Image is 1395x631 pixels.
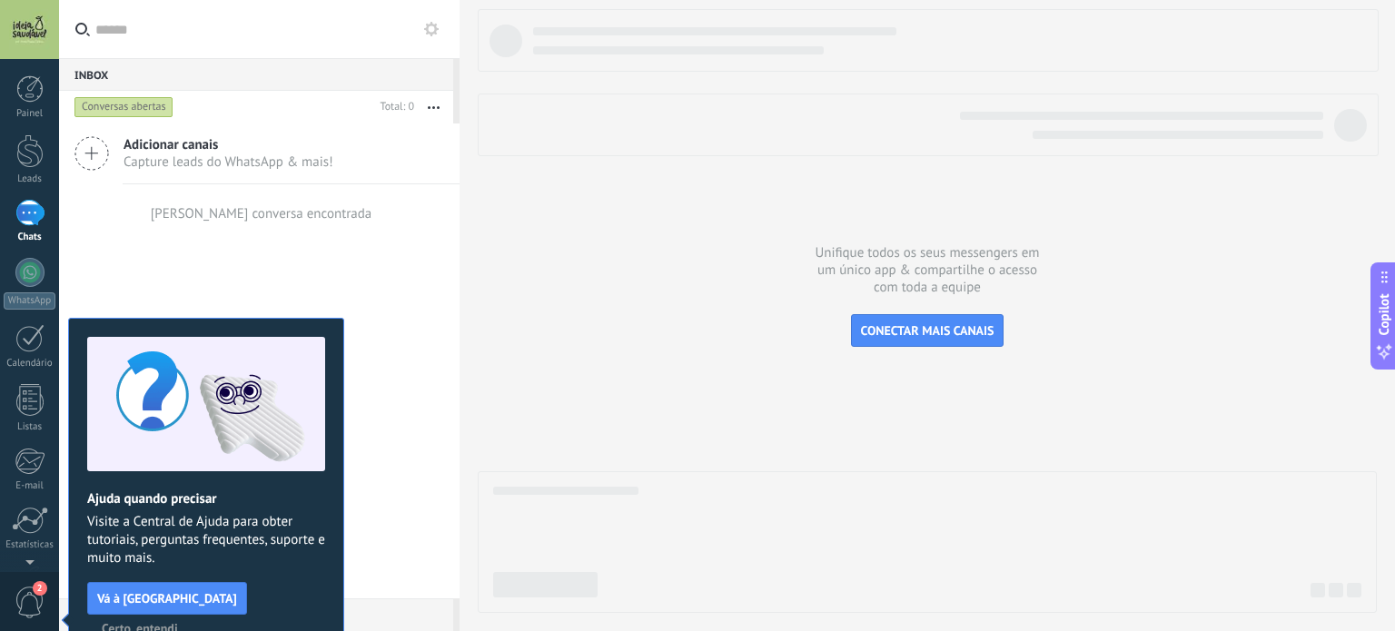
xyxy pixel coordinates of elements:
[4,232,56,243] div: Chats
[124,136,333,153] span: Adicionar canais
[4,480,56,492] div: E-mail
[87,513,325,567] span: Visite a Central de Ajuda para obter tutoriais, perguntas frequentes, suporte e muito mais.
[4,173,56,185] div: Leads
[4,358,56,370] div: Calendário
[4,421,56,433] div: Listas
[124,153,333,171] span: Capture leads do WhatsApp & mais!
[87,582,247,615] button: Vá à [GEOGRAPHIC_DATA]
[87,490,325,508] h2: Ajuda quando precisar
[59,58,453,91] div: Inbox
[851,314,1004,347] button: CONECTAR MAIS CANAIS
[74,96,173,118] div: Conversas abertas
[97,592,237,605] span: Vá à [GEOGRAPHIC_DATA]
[861,322,994,339] span: CONECTAR MAIS CANAIS
[4,108,56,120] div: Painel
[151,205,372,222] div: [PERSON_NAME] conversa encontrada
[4,292,55,310] div: WhatsApp
[4,539,56,551] div: Estatísticas
[373,98,414,116] div: Total: 0
[33,581,47,596] span: 2
[1375,293,1393,335] span: Copilot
